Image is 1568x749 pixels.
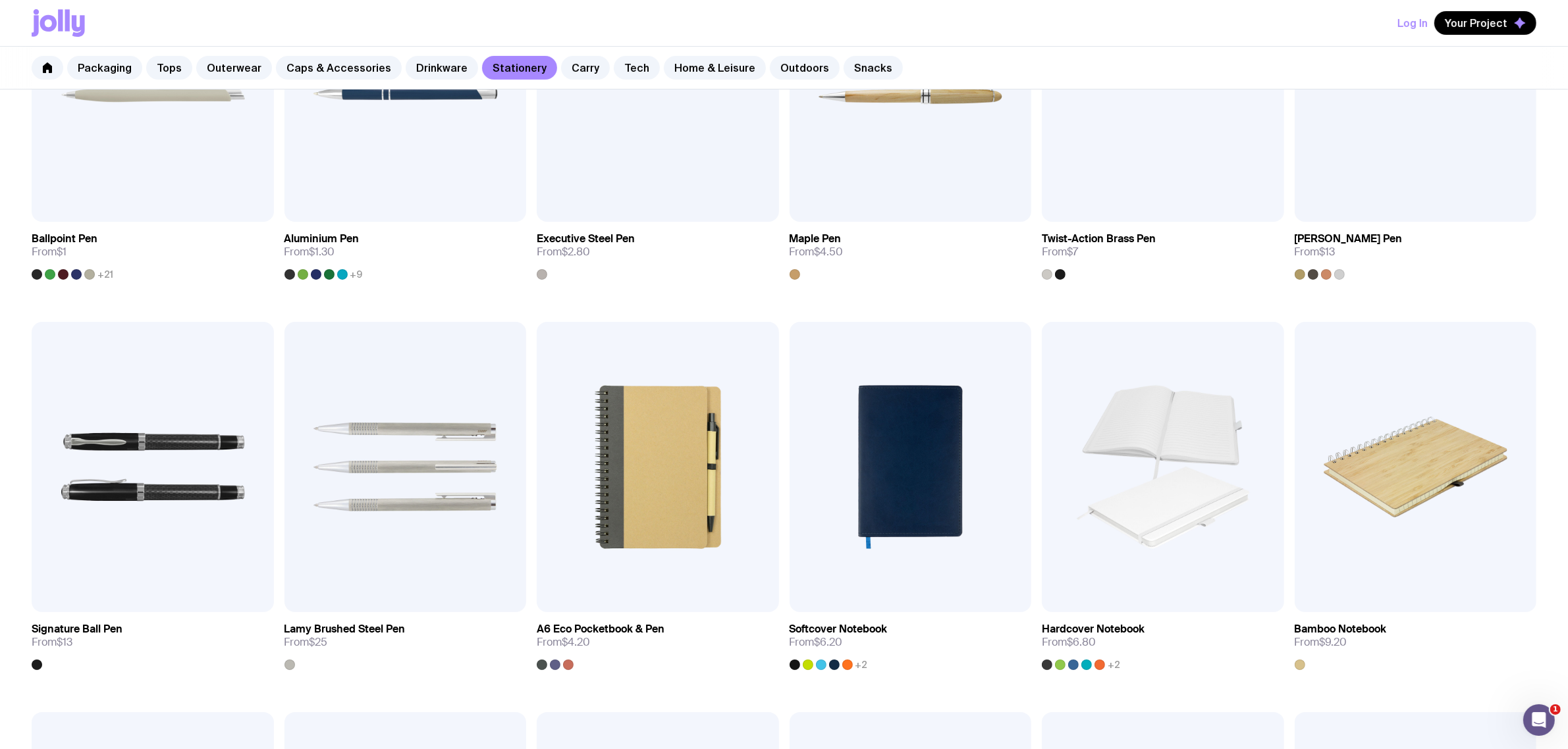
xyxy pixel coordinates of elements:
span: +21 [97,269,113,280]
h3: Hardcover Notebook [1042,623,1145,636]
span: $4.50 [815,245,844,259]
span: From [790,245,844,259]
h3: Softcover Notebook [790,623,888,636]
span: $4.20 [562,635,590,649]
button: Log In [1397,11,1428,35]
span: From [284,636,328,649]
h3: Lamy Brushed Steel Pen [284,623,406,636]
h3: Ballpoint Pen [32,232,97,245]
span: From [537,636,590,649]
a: Home & Leisure [664,56,766,80]
span: $13 [57,635,72,649]
span: $7 [1067,245,1078,259]
h3: Maple Pen [790,232,842,245]
a: Bamboo NotebookFrom$9.20 [1295,612,1537,670]
span: +9 [350,269,363,280]
h3: Executive Steel Pen [537,232,635,245]
span: From [1295,636,1347,649]
a: Ballpoint PenFrom$1+21 [32,222,274,280]
a: Caps & Accessories [276,56,402,80]
span: +2 [855,659,868,670]
a: Drinkware [406,56,478,80]
span: From [32,245,67,259]
a: Lamy Brushed Steel PenFrom$25 [284,612,527,670]
span: $6.80 [1067,635,1096,649]
a: Snacks [844,56,903,80]
h3: Bamboo Notebook [1295,623,1387,636]
a: Carry [561,56,610,80]
span: +2 [1108,659,1120,670]
iframe: Intercom live chat [1523,704,1555,736]
a: Hardcover NotebookFrom$6.80+2 [1042,612,1284,670]
span: From [284,245,335,259]
h3: Twist-Action Brass Pen [1042,232,1156,245]
a: Tech [614,56,660,80]
h3: A6 Eco Pocketbook & Pen [537,623,664,636]
a: Executive Steel PenFrom$2.80 [537,222,779,280]
a: Signature Ball PenFrom$13 [32,612,274,670]
a: Twist-Action Brass PenFrom$7 [1042,222,1284,280]
span: From [790,636,843,649]
a: Outerwear [196,56,272,80]
h3: [PERSON_NAME] Pen [1295,232,1403,245]
span: $1 [57,245,67,259]
span: From [1295,245,1336,259]
button: Your Project [1434,11,1536,35]
a: Maple PenFrom$4.50 [790,222,1032,280]
a: [PERSON_NAME] PenFrom$13 [1295,222,1537,280]
a: Packaging [67,56,142,80]
span: $2.80 [562,245,590,259]
span: $1.30 [310,245,335,259]
a: Stationery [482,56,557,80]
a: A6 Eco Pocketbook & PenFrom$4.20 [537,612,779,670]
span: From [537,245,590,259]
a: Outdoors [770,56,840,80]
span: From [1042,636,1096,649]
h3: Aluminium Pen [284,232,360,245]
span: $6.20 [815,635,843,649]
span: From [32,636,72,649]
a: Softcover NotebookFrom$6.20+2 [790,612,1032,670]
span: From [1042,245,1078,259]
span: $13 [1320,245,1336,259]
span: $9.20 [1320,635,1347,649]
span: 1 [1550,704,1561,715]
a: Aluminium PenFrom$1.30+9 [284,222,527,280]
h3: Signature Ball Pen [32,623,122,636]
a: Tops [146,56,192,80]
span: Your Project [1445,16,1507,30]
span: $25 [310,635,328,649]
